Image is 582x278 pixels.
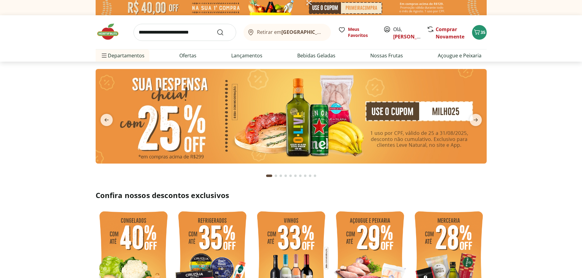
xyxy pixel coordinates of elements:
[134,24,236,41] input: search
[313,168,317,183] button: Go to page 10 from fs-carousel
[231,52,262,59] a: Lançamentos
[96,190,487,200] h2: Confira nossos descontos exclusivos
[481,29,485,35] span: 35
[338,26,376,38] a: Meus Favoritos
[393,33,433,40] a: [PERSON_NAME]
[465,114,487,126] button: next
[293,168,298,183] button: Go to page 6 from fs-carousel
[273,168,278,183] button: Go to page 2 from fs-carousel
[283,168,288,183] button: Go to page 4 from fs-carousel
[278,168,283,183] button: Go to page 3 from fs-carousel
[308,168,313,183] button: Go to page 9 from fs-carousel
[438,52,481,59] a: Açougue e Peixaria
[393,26,420,40] span: Olá,
[288,168,293,183] button: Go to page 5 from fs-carousel
[370,52,403,59] a: Nossas Frutas
[257,29,324,35] span: Retirar em
[303,168,308,183] button: Go to page 8 from fs-carousel
[348,26,376,38] span: Meus Favoritos
[217,29,231,36] button: Submit Search
[297,52,335,59] a: Bebidas Geladas
[298,168,303,183] button: Go to page 7 from fs-carousel
[281,29,384,35] b: [GEOGRAPHIC_DATA]/[GEOGRAPHIC_DATA]
[472,25,487,40] button: Carrinho
[101,48,145,63] span: Departamentos
[179,52,196,59] a: Ofertas
[96,114,118,126] button: previous
[101,48,108,63] button: Menu
[243,24,331,41] button: Retirar em[GEOGRAPHIC_DATA]/[GEOGRAPHIC_DATA]
[96,69,487,164] img: cupom
[96,23,126,41] img: Hortifruti
[436,26,464,40] a: Comprar Novamente
[265,168,273,183] button: Current page from fs-carousel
